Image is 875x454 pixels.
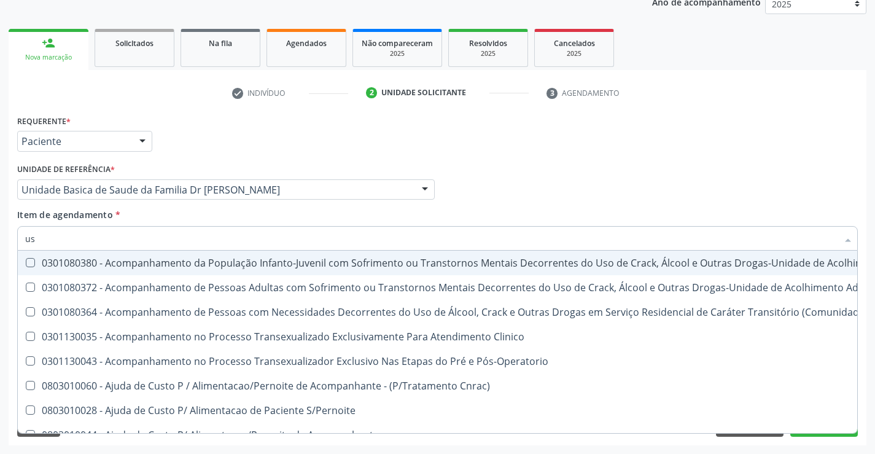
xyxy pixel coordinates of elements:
span: Resolvidos [469,38,507,49]
div: person_add [42,36,55,50]
div: 2025 [457,49,519,58]
div: 2025 [362,49,433,58]
div: 2 [366,87,377,98]
span: Cancelados [554,38,595,49]
span: Item de agendamento [17,209,113,221]
span: Na fila [209,38,232,49]
label: Unidade de referência [17,160,115,179]
div: Unidade solicitante [381,87,466,98]
span: Não compareceram [362,38,433,49]
div: 2025 [543,49,605,58]
span: Unidade Basica de Saude da Familia Dr [PERSON_NAME] [21,184,410,196]
div: Nova marcação [17,53,80,62]
label: Requerente [17,112,71,131]
span: Solicitados [115,38,154,49]
input: Buscar por procedimentos [25,226,838,251]
span: Agendados [286,38,327,49]
span: Paciente [21,135,127,147]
